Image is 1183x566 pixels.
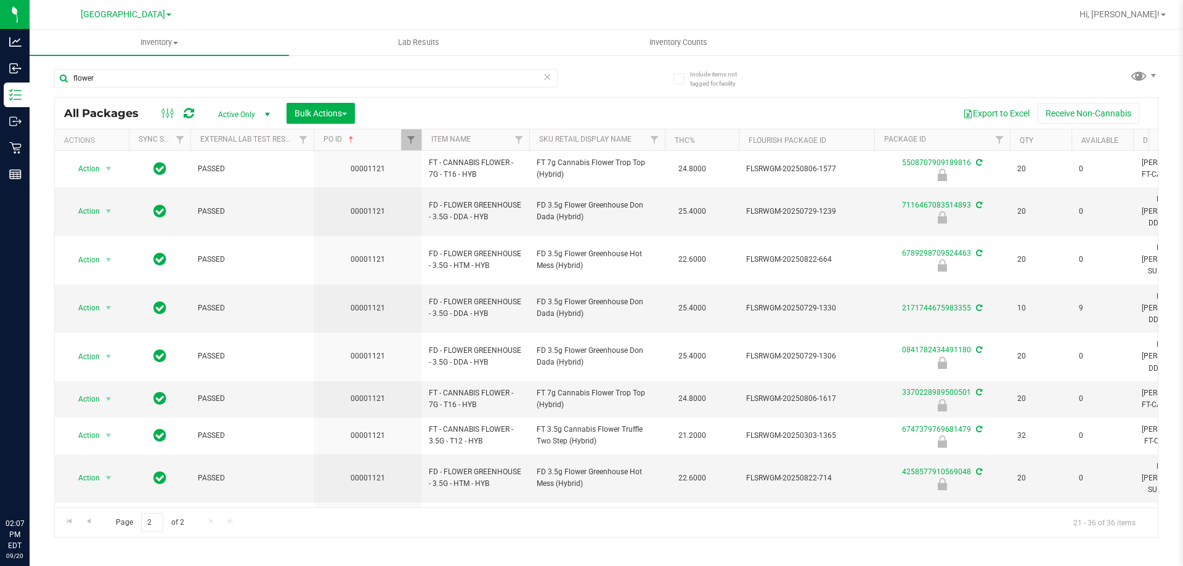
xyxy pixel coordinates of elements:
span: 20 [1017,472,1064,484]
a: Available [1081,136,1118,145]
a: Flourish Package ID [749,136,826,145]
span: select [101,299,116,317]
a: Sync Status [139,135,186,144]
a: 4258577910569048 [902,467,971,476]
span: FD - FLOWER GREENHOUSE - 3.5G - HTM - HYB [429,248,522,272]
span: FLSRWGM-20250729-1306 [746,350,867,362]
span: 24.8000 [672,160,712,178]
span: FLSRWGM-20250806-1577 [746,163,867,175]
span: Action [67,348,100,365]
span: 0 [1079,163,1126,175]
span: 10 [1017,302,1064,314]
div: Newly Received [872,357,1012,369]
a: 00001121 [351,207,385,216]
div: Newly Received [872,211,1012,224]
span: 0 [1079,350,1126,362]
span: 25.4000 [672,203,712,220]
span: select [101,203,116,220]
span: PASSED [198,472,306,484]
span: select [101,160,116,177]
span: In Sync [153,160,166,177]
span: In Sync [153,427,166,444]
a: 00001121 [351,304,385,312]
span: In Sync [153,203,166,220]
span: 22.6000 [672,251,712,269]
span: FT 7g Cannabis Flower Trop Top (Hybrid) [537,157,657,180]
span: FT - CANNABIS FLOWER - 7G - T16 - HYB [429,387,522,411]
span: Action [67,427,100,444]
a: Go to the first page [60,513,78,530]
inline-svg: Reports [9,168,22,180]
span: 0 [1079,472,1126,484]
a: 00001121 [351,394,385,403]
span: FD - FLOWER GREENHOUSE - 3.5G - DDA - HYB [429,200,522,223]
span: 22.6000 [672,469,712,487]
a: Qty [1020,136,1033,145]
span: Sync from Compliance System [974,346,982,354]
span: Clear [543,69,551,85]
span: In Sync [153,469,166,487]
span: In Sync [153,299,166,317]
span: PASSED [198,163,306,175]
span: 25.4000 [672,299,712,317]
a: Package ID [884,135,926,144]
a: 00001121 [351,474,385,482]
input: Search Package ID, Item Name, SKU, Lot or Part Number... [54,69,558,87]
span: select [101,348,116,365]
button: Export to Excel [955,103,1038,124]
span: 32 [1017,430,1064,442]
a: Filter [293,129,314,150]
a: Inventory Counts [548,30,808,55]
div: Newly Received [872,435,1012,448]
span: Action [67,299,100,317]
span: 20 [1017,393,1064,405]
span: 24.8000 [672,390,712,408]
span: Action [67,469,100,487]
span: FD 3.5g Flower Greenhouse Don Dada (Hybrid) [537,200,657,223]
span: FD 3.5g Flower Greenhouse Don Dada (Hybrid) [537,345,657,368]
span: Bulk Actions [295,108,347,118]
a: 0841782434491180 [902,346,971,354]
span: select [101,251,116,269]
span: FT - CANNABIS FLOWER - 3.5G - T12 - HYB [429,424,522,447]
span: 21 - 36 of 36 items [1063,513,1145,532]
span: select [101,427,116,444]
span: PASSED [198,393,306,405]
span: In Sync [153,251,166,268]
span: 25.4000 [672,347,712,365]
a: PO ID [323,135,356,144]
a: Filter [170,129,190,150]
inline-svg: Inventory [9,89,22,101]
span: 20 [1017,350,1064,362]
span: Inventory [30,37,289,48]
span: 20 [1017,163,1064,175]
span: Sync from Compliance System [974,388,982,397]
span: Action [67,160,100,177]
span: Sync from Compliance System [974,249,982,257]
span: Sync from Compliance System [974,467,982,476]
span: FLSRWGM-20250303-1365 [746,430,867,442]
a: Inventory [30,30,289,55]
div: Newly Received [872,259,1012,272]
button: Receive Non-Cannabis [1038,103,1139,124]
span: 0 [1079,206,1126,217]
span: 9 [1079,302,1126,314]
a: THC% [675,136,695,145]
a: External Lab Test Result [200,135,297,144]
a: 2171744675983355 [902,304,971,312]
span: FD 3.5g Flower Greenhouse Don Dada (Hybrid) [537,296,657,320]
span: FLSRWGM-20250729-1239 [746,206,867,217]
inline-svg: Outbound [9,115,22,127]
a: 3370228989500501 [902,388,971,397]
span: FD 3.5g Flower Greenhouse Hot Mess (Hybrid) [537,248,657,272]
span: FT 3.5g Cannabis Flower Truffle Two Step (Hybrid) [537,424,657,447]
span: Lab Results [381,37,456,48]
span: select [101,469,116,487]
div: Newly Received [872,399,1012,411]
iframe: Resource center [12,467,49,504]
a: Sku Retail Display Name [539,135,632,144]
span: 0 [1079,254,1126,265]
span: FT 7g Cannabis Flower Trop Top (Hybrid) [537,387,657,411]
div: Actions [64,136,124,145]
span: Inventory Counts [633,37,724,48]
